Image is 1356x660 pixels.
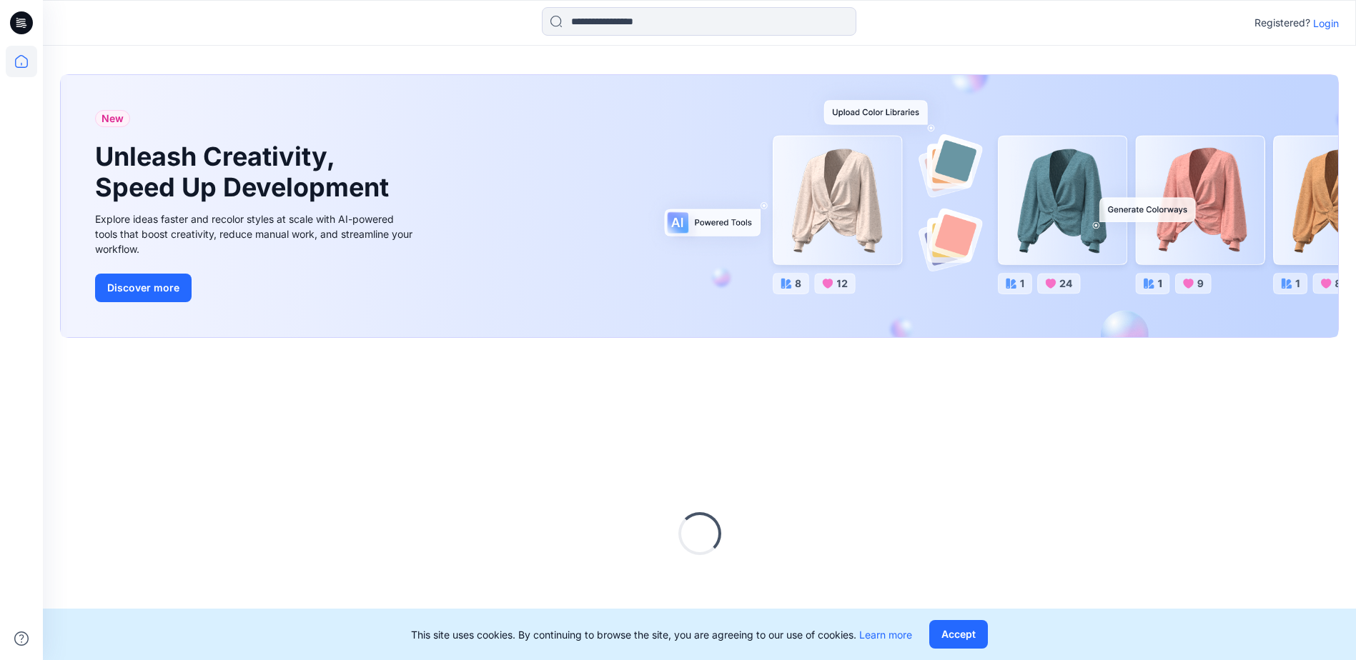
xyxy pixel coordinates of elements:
h1: Unleash Creativity, Speed Up Development [95,141,395,203]
span: New [102,110,124,127]
div: Explore ideas faster and recolor styles at scale with AI-powered tools that boost creativity, red... [95,211,417,256]
a: Discover more [95,274,417,302]
p: Login [1313,16,1339,31]
button: Discover more [95,274,192,302]
p: This site uses cookies. By continuing to browse the site, you are agreeing to our use of cookies. [411,627,912,642]
a: Learn more [859,629,912,641]
button: Accept [929,620,988,649]
p: Registered? [1254,14,1310,31]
